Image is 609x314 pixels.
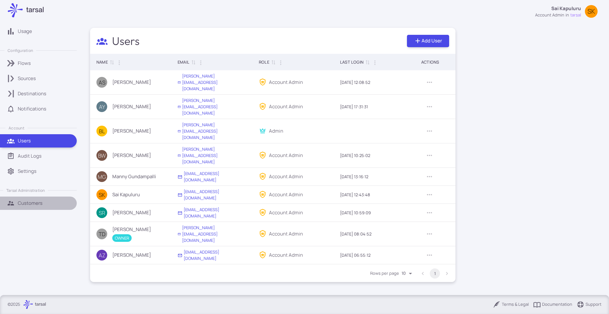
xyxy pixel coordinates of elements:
a: [PERSON_NAME][EMAIL_ADDRESS][DOMAIN_NAME] [178,146,248,165]
h2: Users [112,34,141,47]
p: © 2025 [8,301,20,308]
a: Documentation [533,301,572,308]
div: Last Login [340,58,363,66]
a: [PERSON_NAME][EMAIL_ADDRESS][DOMAIN_NAME] [178,224,248,243]
button: Row Actions [424,190,435,200]
span: tarsal [570,12,581,18]
td: [DATE] 06:55:12 [334,246,415,264]
td: [DATE] 17:31:31 [334,95,415,119]
span: Sai Kapuluru [112,191,140,198]
span: [PERSON_NAME][EMAIL_ADDRESS][DOMAIN_NAME] [182,97,248,116]
span: AS [99,80,105,85]
td: [DATE] 08:04:52 [334,222,415,246]
div: Email [178,58,189,66]
span: [EMAIL_ADDRESS][DOMAIN_NAME] [184,206,248,219]
span: MG [98,174,106,179]
a: [PERSON_NAME][EMAIL_ADDRESS][DOMAIN_NAME] [178,97,248,116]
td: [DATE] 10:59:09 [334,204,415,222]
span: [EMAIL_ADDRESS][DOMAIN_NAME] [184,188,248,201]
span: [PERSON_NAME] [112,226,151,233]
p: Usage [18,28,32,35]
span: BW [98,153,106,158]
p: Notifications [18,105,46,112]
a: [PERSON_NAME][EMAIL_ADDRESS][DOMAIN_NAME] [178,122,248,141]
button: Column Actions [196,58,206,68]
span: BL [99,129,105,134]
span: [PERSON_NAME][EMAIL_ADDRESS][DOMAIN_NAME] [182,73,248,92]
span: Sort by Email ascending [189,59,197,65]
div: admin [269,128,283,135]
div: account admin [269,230,303,237]
button: Row Actions [424,250,435,260]
span: [PERSON_NAME] [112,103,151,110]
span: OWNER [112,235,132,241]
span: SK [99,192,105,198]
span: AZ [99,253,105,258]
p: Flows [18,60,31,67]
span: Sort by Last Login descending [363,59,371,65]
span: Sort by Role ascending [269,59,277,65]
span: [PERSON_NAME] [112,252,151,259]
td: [DATE] 10:25:02 [334,143,415,168]
p: Customers [18,200,43,207]
div: Role [259,58,269,66]
button: Sai Kapuluruaccount adminintarsalSK [531,3,601,21]
p: Configuration [8,48,33,53]
td: [DATE] 12:43:48 [334,186,415,204]
button: Row Actions [424,208,435,218]
button: Column Actions [370,58,380,68]
span: [PERSON_NAME][EMAIL_ADDRESS][DOMAIN_NAME] [182,122,248,141]
p: Account [9,125,24,131]
div: account admin [269,173,303,180]
span: [PERSON_NAME] [112,152,151,159]
button: Row Actions [424,77,435,87]
span: [PERSON_NAME][EMAIL_ADDRESS][DOMAIN_NAME] [182,224,248,243]
div: account admin [269,79,303,86]
button: Row Actions [424,126,435,136]
span: Manny Gundampalli [112,173,156,180]
p: Tarsal Administration [6,188,45,193]
div: Name [96,58,108,66]
span: [PERSON_NAME] [112,209,151,216]
a: [EMAIL_ADDRESS][DOMAIN_NAME] [178,249,248,261]
span: [PERSON_NAME][EMAIL_ADDRESS][DOMAIN_NAME] [182,146,248,165]
div: account admin [269,152,303,159]
td: [DATE] 12:08:52 [334,70,415,95]
button: Row Actions [424,229,435,239]
p: Audit Logs [18,153,42,160]
span: [PERSON_NAME] [112,128,151,135]
button: Row Actions [424,172,435,182]
a: Terms & Legal [493,301,529,308]
span: AY [99,104,105,110]
button: Row Actions [424,150,435,160]
span: Sort by Name ascending [108,59,115,65]
span: [PERSON_NAME] [112,79,151,86]
p: Sources [18,75,36,82]
div: account admin [535,12,564,18]
span: in [566,12,569,18]
button: Column Actions [114,58,124,68]
span: SR [99,210,105,216]
button: page 1 [430,268,440,279]
div: Rows per page [402,268,414,279]
button: Row Actions [424,102,435,112]
a: [EMAIL_ADDRESS][DOMAIN_NAME] [178,206,248,219]
div: account admin [269,209,303,216]
span: TD [99,231,105,237]
label: Rows per page [370,270,399,276]
td: [DATE] 13:16:12 [334,168,415,186]
a: Support [577,301,601,308]
p: Sai Kapuluru [551,5,581,12]
div: account admin [269,252,303,259]
div: account admin [269,103,303,110]
button: Add User [407,35,449,47]
span: [EMAIL_ADDRESS][DOMAIN_NAME] [184,170,248,183]
p: Settings [18,168,36,175]
div: Actions [421,58,439,66]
